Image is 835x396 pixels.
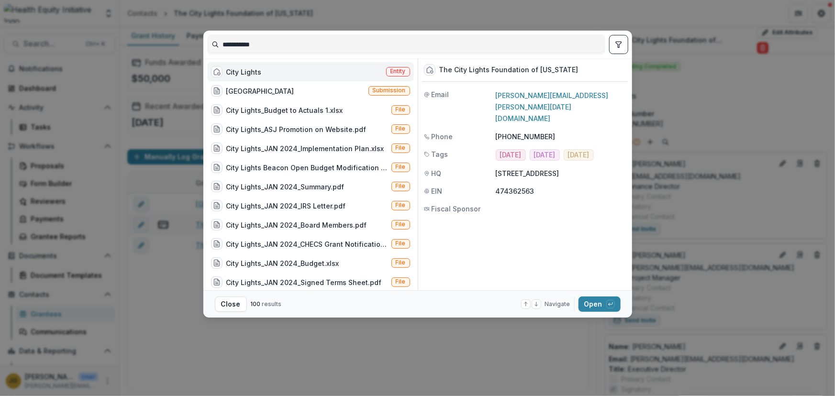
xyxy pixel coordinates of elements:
div: City Lights_JAN 2024_Board Members.pdf [226,220,367,230]
span: File [396,202,406,209]
div: The City Lights Foundation of [US_STATE] [439,66,579,74]
span: File [396,221,406,228]
div: City Lights_JAN 2024_Budget.xlsx [226,258,339,268]
span: HQ [432,168,442,178]
button: Open [579,297,621,312]
button: toggle filters [609,35,628,54]
span: Tags [432,149,448,159]
span: 100 [251,300,261,308]
div: City Lights Beacon Open Budget Modification Request.xlsx [226,163,388,173]
span: File [396,106,406,113]
a: [PERSON_NAME][EMAIL_ADDRESS][PERSON_NAME][DATE][DOMAIN_NAME] [496,91,609,122]
span: Entity [390,68,406,75]
span: File [396,125,406,132]
span: File [396,278,406,285]
span: File [396,259,406,266]
div: City Lights_JAN 2024_Signed Terms Sheet.pdf [226,277,382,287]
span: Email [432,89,449,99]
div: City Lights_JAN 2024_CHECS Grant Notification.pdf [226,239,388,249]
span: [DATE] [534,151,556,159]
span: Submission [373,87,406,94]
span: Phone [432,132,453,142]
span: File [396,164,406,170]
div: City Lights_Budget to Actuals 1.xlsx [226,105,343,115]
span: Fiscal Sponsor [432,204,481,214]
button: Close [215,297,247,312]
span: [DATE] [500,151,522,159]
span: EIN [432,186,443,196]
div: [GEOGRAPHIC_DATA] [226,86,294,96]
span: File [396,240,406,247]
div: City Lights_JAN 2024_Summary.pdf [226,182,345,192]
p: [PHONE_NUMBER] [496,132,626,142]
span: results [262,300,282,308]
span: Navigate [545,300,570,308]
p: 474362563 [496,186,626,196]
span: [DATE] [568,151,590,159]
p: [STREET_ADDRESS] [496,168,626,178]
span: File [396,144,406,151]
div: City Lights [226,67,262,77]
span: File [396,183,406,189]
div: City Lights_JAN 2024_Implementation Plan.xlsx [226,143,384,154]
div: City Lights_JAN 2024_IRS Letter.pdf [226,201,346,211]
div: City Lights_ASJ Promotion on Website.pdf [226,124,367,134]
